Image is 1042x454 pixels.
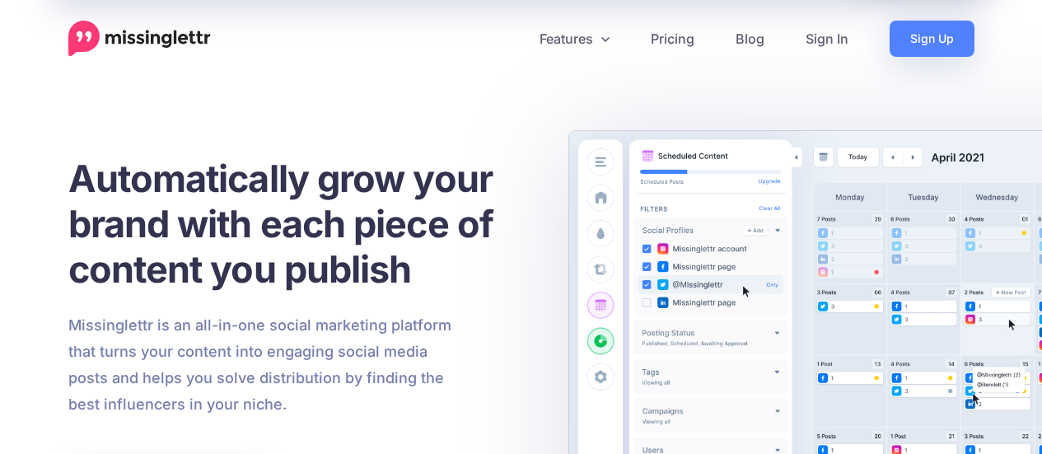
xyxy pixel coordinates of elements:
a: Sign Up [890,21,974,57]
a: Pricing [630,21,715,57]
a: Features [519,21,630,57]
a: Sign In [785,21,869,57]
h1: Automatically grow your brand with each piece of content you publish [68,156,534,292]
p: Missinglettr is an all-in-one social marketing platform that turns your content into engaging soc... [68,312,452,418]
a: Blog [715,21,785,57]
a: Home [68,21,211,57]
